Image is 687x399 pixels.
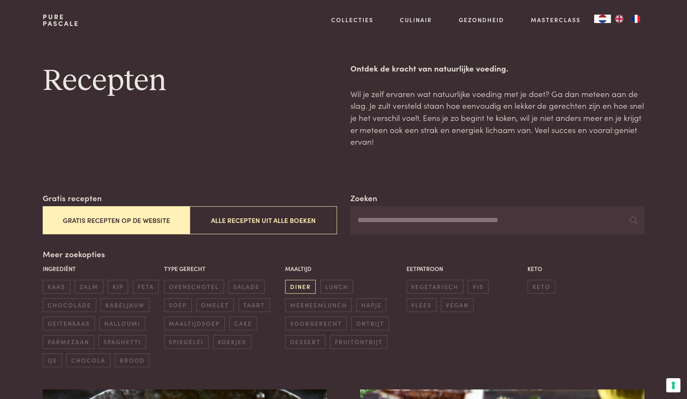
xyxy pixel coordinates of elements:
span: hapje [356,298,386,312]
a: FR [628,15,644,23]
span: brood [115,353,149,367]
span: kaas [43,280,70,294]
p: Type gerecht [164,264,281,273]
span: geitenkaas [43,317,95,330]
span: vis [468,280,488,294]
span: ijs [43,353,62,367]
button: Uw voorkeuren voor toestemming voor trackingtechnologieën [666,378,680,392]
span: feta [133,280,159,294]
span: vegan [441,298,473,312]
a: Gezondheid [459,15,504,24]
strong: Ontdek de kracht van natuurlijke voeding. [350,62,508,74]
a: EN [611,15,628,23]
p: Keto [527,264,644,273]
a: Masterclass [531,15,581,24]
span: vlees [407,298,437,312]
span: omelet [196,298,234,312]
label: Gratis recepten [43,192,102,204]
span: spiegelei [164,335,208,349]
p: Wil je zelf ervaren wat natuurlijke voeding met je doet? Ga dan meteen aan de slag. Je zult verst... [350,88,644,148]
span: vegetarisch [407,280,463,294]
p: Ingrediënt [43,264,160,273]
span: spaghetti [98,335,146,349]
a: NL [594,15,611,23]
span: parmezaan [43,335,94,349]
span: voorgerecht [285,317,347,330]
span: chocola [66,353,110,367]
span: kabeljauw [100,298,149,312]
span: cake [229,317,257,330]
a: Collecties [331,15,373,24]
span: kip [108,280,128,294]
span: diner [285,280,316,294]
span: koekjes [213,335,251,349]
p: Eetpatroon [407,264,523,273]
span: ontbijt [351,317,389,330]
span: halloumi [99,317,145,330]
span: lunch [320,280,353,294]
button: Gratis recepten op de website [43,206,190,234]
span: chocolade [43,298,96,312]
button: Alle recepten uit alle boeken [190,206,337,234]
span: ovenschotel [164,280,224,294]
span: dessert [285,335,325,349]
span: meeneemlunch [285,298,352,312]
ul: Language list [611,15,644,23]
aside: Language selected: Nederlands [594,15,644,23]
a: PurePascale [43,13,79,27]
p: Maaltijd [285,264,402,273]
label: Zoeken [350,192,377,204]
span: fruitontbijt [330,335,387,349]
a: Culinair [400,15,432,24]
span: zalm [75,280,103,294]
span: salade [229,280,265,294]
span: keto [527,280,555,294]
h1: Recepten [43,62,337,100]
div: Language [594,15,611,23]
span: soep [164,298,192,312]
span: maaltijdsoep [164,317,225,330]
span: taart [239,298,270,312]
